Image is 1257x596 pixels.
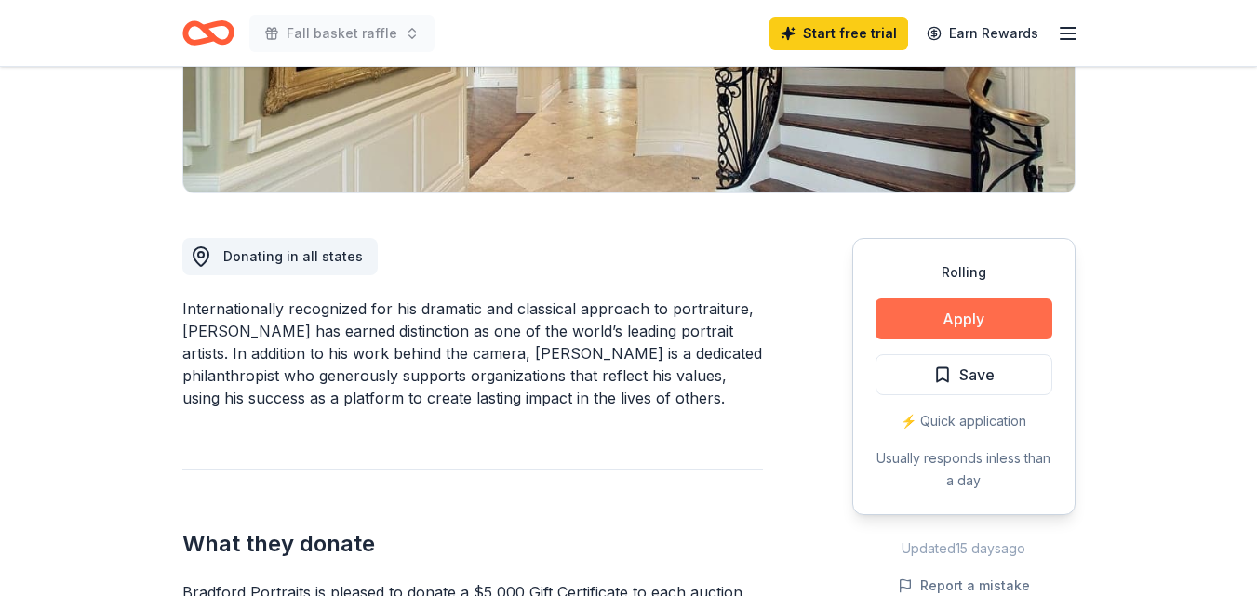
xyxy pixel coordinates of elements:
span: Fall basket raffle [287,22,397,45]
a: Earn Rewards [916,17,1050,50]
a: Home [182,11,234,55]
div: Usually responds in less than a day [876,447,1052,492]
h2: What they donate [182,529,763,559]
div: Rolling [876,261,1052,284]
div: ⚡️ Quick application [876,410,1052,432]
button: Apply [876,298,1052,339]
div: Internationally recognized for his dramatic and classical approach to portraiture, [PERSON_NAME] ... [182,298,763,409]
div: Updated 15 days ago [852,537,1076,560]
span: Donating in all states [223,248,363,264]
a: Start free trial [769,17,908,50]
button: Save [876,354,1052,395]
span: Save [959,363,995,387]
button: Fall basket raffle [249,15,435,52]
